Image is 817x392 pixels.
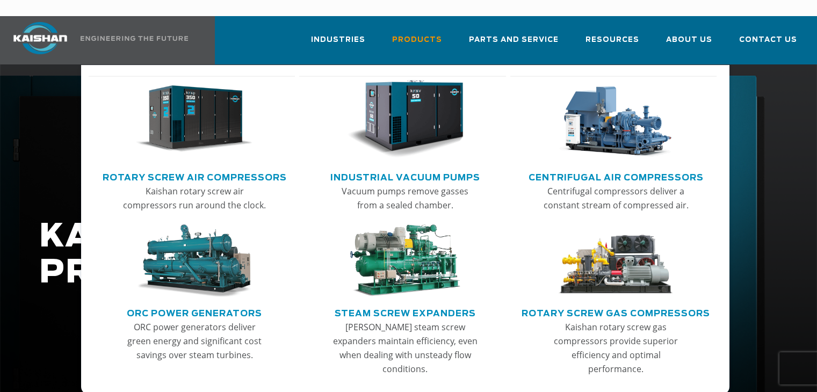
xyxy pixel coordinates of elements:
[347,80,464,158] img: thumb-Industrial-Vacuum-Pumps
[136,224,252,297] img: thumb-ORC-Power-Generators
[666,34,712,46] span: About Us
[81,36,188,41] img: Engineering the future
[739,26,797,62] a: Contact Us
[666,26,712,62] a: About Us
[347,224,464,297] img: thumb-Steam-Screw-Expanders
[392,34,442,46] span: Products
[311,26,365,62] a: Industries
[739,34,797,46] span: Contact Us
[330,168,480,184] a: Industrial Vacuum Pumps
[122,320,267,362] p: ORC power generators deliver green energy and significant cost savings over steam turbines.
[558,224,674,297] img: thumb-Rotary-Screw-Gas-Compressors
[585,34,639,46] span: Resources
[122,184,267,212] p: Kaishan rotary screw air compressors run around the clock.
[585,26,639,62] a: Resources
[522,304,710,320] a: Rotary Screw Gas Compressors
[332,184,478,212] p: Vacuum pumps remove gasses from a sealed chamber.
[127,304,262,320] a: ORC Power Generators
[544,184,689,212] p: Centrifugal compressors deliver a constant stream of compressed air.
[332,320,478,376] p: [PERSON_NAME] steam screw expanders maintain efficiency, even when dealing with unsteady flow con...
[103,168,287,184] a: Rotary Screw Air Compressors
[469,26,559,62] a: Parts and Service
[311,34,365,46] span: Industries
[392,26,442,62] a: Products
[529,168,704,184] a: Centrifugal Air Compressors
[544,320,689,376] p: Kaishan rotary screw gas compressors provide superior efficiency and optimal performance.
[136,80,252,158] img: thumb-Rotary-Screw-Air-Compressors
[335,304,476,320] a: Steam Screw Expanders
[558,80,674,158] img: thumb-Centrifugal-Air-Compressors
[39,219,653,291] h1: KAISHAN PRODUCTS
[469,34,559,46] span: Parts and Service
